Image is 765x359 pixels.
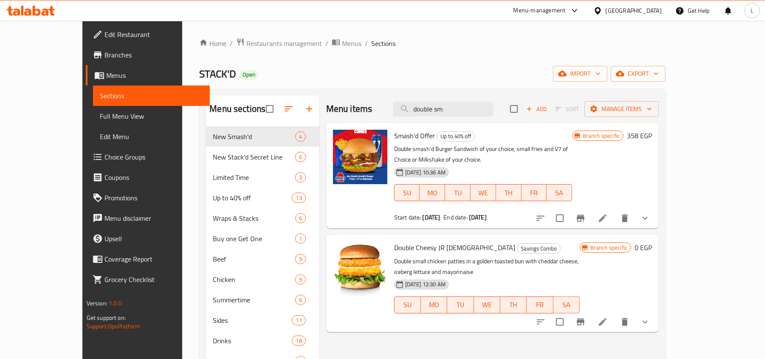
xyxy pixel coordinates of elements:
[394,256,580,277] p: Double small chicken patties in a golden toasted bun with cheddar cheese, iceberg lettuce and may...
[104,234,203,244] span: Upsell
[104,193,203,203] span: Promotions
[206,228,319,249] div: Buy one Get One1
[206,290,319,310] div: Summertime6
[296,153,305,161] span: 6
[447,296,474,313] button: TU
[530,299,550,311] span: FR
[206,269,319,290] div: Chicken9
[86,228,210,249] a: Upsell
[342,38,361,48] span: Menus
[296,255,305,263] span: 9
[86,65,210,85] a: Menus
[640,213,650,223] svg: Show Choices
[365,38,368,48] li: /
[445,184,471,201] button: TU
[627,130,652,142] h6: 358 EGP
[299,99,319,119] button: Add section
[333,130,387,184] img: Smash'd Offer
[213,193,292,203] span: Up to 40% off
[295,274,306,285] div: items
[296,214,305,222] span: 6
[295,213,306,223] div: items
[292,315,305,325] div: items
[213,274,295,285] span: Chicken
[570,208,591,228] button: Branch-specific-item
[296,174,305,182] span: 3
[523,103,550,116] button: Add
[444,212,468,223] span: End date:
[104,50,203,60] span: Branches
[394,296,421,313] button: SU
[86,24,210,45] a: Edit Restaurant
[527,296,553,313] button: FR
[295,172,306,182] div: items
[261,100,279,118] span: Select all sections
[104,172,203,182] span: Coupons
[213,295,295,305] div: Summertime
[206,208,319,228] div: Wraps & Stacks6
[93,106,210,126] a: Full Menu View
[611,66,666,82] button: export
[206,331,319,351] div: Drinks18
[199,64,236,83] span: STACK'D
[591,104,652,114] span: Manage items
[398,299,418,311] span: SU
[394,241,515,254] span: Double Cheesy JR [DEMOGRAPHIC_DATA]
[206,310,319,331] div: Sides11
[93,85,210,106] a: Sections
[100,131,203,142] span: Edit Menu
[474,296,500,313] button: WE
[213,131,295,142] div: New Smash'd
[292,336,305,346] div: items
[109,298,122,309] span: 1.0.0
[213,336,292,346] span: Drinks
[86,147,210,167] a: Choice Groups
[86,45,210,65] a: Branches
[560,68,601,79] span: import
[402,280,449,288] span: [DATE] 12:30 AM
[292,337,305,345] span: 18
[517,244,560,254] span: Savings Combo
[469,212,487,223] b: [DATE]
[598,213,608,223] a: Edit menu item
[635,242,652,254] h6: 0 EGP
[87,312,126,323] span: Get support on:
[525,104,548,114] span: Add
[100,111,203,121] span: Full Menu View
[606,6,662,15] div: [GEOGRAPHIC_DATA]
[551,209,569,227] span: Select to update
[326,103,373,115] h2: Menu items
[550,103,584,116] span: Select section first
[423,212,440,223] b: [DATE]
[500,187,518,199] span: TH
[423,187,442,199] span: MO
[394,129,435,142] span: Smash'd Offer
[553,296,580,313] button: SA
[295,152,306,162] div: items
[295,234,306,244] div: items
[199,38,226,48] a: Home
[514,6,566,16] div: Menu-management
[371,38,395,48] span: Sections
[437,131,475,142] div: Up to 40% off
[296,276,305,284] span: 9
[239,71,259,78] span: Open
[213,315,292,325] span: Sides
[279,99,299,119] span: Sort sections
[474,187,493,199] span: WE
[213,152,295,162] span: New Stack'd Secret Line
[104,274,203,285] span: Grocery Checklist
[751,6,754,15] span: L
[213,254,295,264] span: Beef
[496,184,522,201] button: TH
[206,188,319,208] div: Up to 40% off13
[87,298,107,309] span: Version:
[213,172,295,182] span: Limited Time
[206,249,319,269] div: Beef9
[394,144,572,165] p: Double smash'd Burger Sandwich of your choice, small fries and V7 of Choice or Milkshake of your ...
